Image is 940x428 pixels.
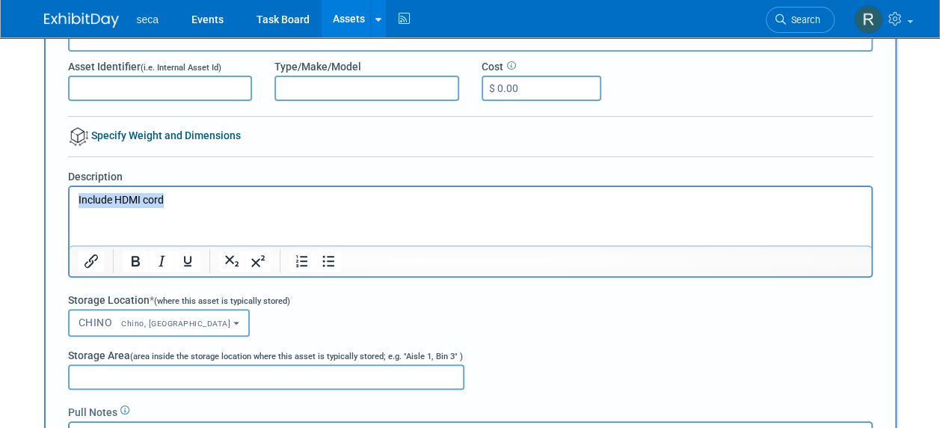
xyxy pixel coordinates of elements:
button: Bold [123,251,148,272]
body: Rich Text Area. Press ALT-0 for help. [8,6,794,21]
button: Italic [149,251,174,272]
img: ExhibitDay [44,13,119,28]
button: Bullet list [316,251,341,272]
button: Insert/edit link [79,251,104,272]
label: Storage Area [68,348,463,363]
img: bvolume.png [70,127,88,146]
button: Underline [175,251,200,272]
iframe: Rich Text Area [70,187,871,245]
span: seca [137,13,159,25]
a: Search [766,7,835,33]
button: Superscript [245,251,271,272]
label: Description [68,169,123,184]
img: Rachel Jordan [854,5,882,34]
span: Cost [482,61,503,73]
div: Pull Notes [68,401,873,420]
a: Specify Weight and Dimensions [68,129,241,141]
span: CHINO [79,317,231,328]
label: Storage Location [68,293,290,308]
span: (area inside the storage location where this asset is typically stored; e.g. "Aisle 1, Bin 3" ) [130,352,463,361]
label: Asset Identifier [68,59,221,74]
button: Subscript [219,251,245,272]
span: (i.e. Internal Asset Id) [141,63,221,73]
span: Search [786,14,820,25]
span: Chino, [GEOGRAPHIC_DATA] [112,319,230,328]
label: Type/Make/Model [274,59,361,74]
button: Numbered list [289,251,315,272]
button: CHINOChino, [GEOGRAPHIC_DATA] [68,309,250,337]
span: (where this asset is typically stored) [154,296,290,306]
